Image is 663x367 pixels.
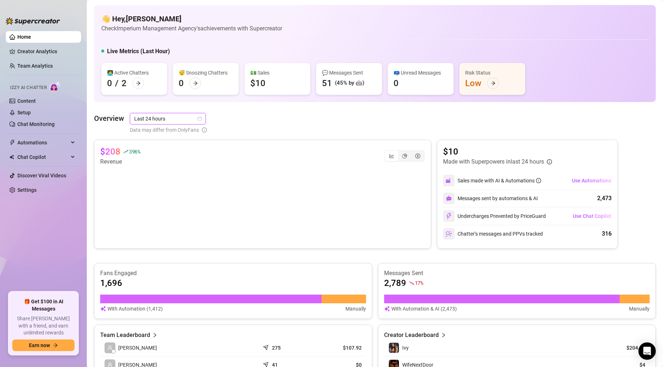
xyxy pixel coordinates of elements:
[389,153,394,159] span: line-chart
[100,146,120,157] article: $208
[123,149,128,154] span: rise
[443,210,546,222] div: Undercharges Prevented by PriceGuard
[384,277,406,289] article: 2,789
[17,46,75,57] a: Creator Analytics
[272,344,281,351] article: 275
[9,155,14,160] img: Chat Copilot
[571,175,612,186] button: Use Automations
[458,177,541,185] div: Sales made with AI & Automations
[179,69,233,77] div: 😴 Snoozing Chatters
[547,159,552,164] span: info-circle
[17,121,55,127] a: Chat Monitoring
[402,345,409,351] span: Ivy
[394,77,399,89] div: 0
[134,113,201,124] span: Last 24 hours
[17,98,36,104] a: Content
[17,173,66,178] a: Discover Viral Videos
[612,344,645,351] article: $204.48
[9,140,15,145] span: thunderbolt
[118,344,157,352] span: [PERSON_NAME]
[101,24,282,33] article: Check Imperium Management Agency's achievements with Supercreator
[394,69,448,77] div: 📪 Unread Messages
[107,47,170,56] h5: Live Metrics (Last Hour)
[94,113,124,124] article: Overview
[415,279,423,286] span: 17 %
[322,69,376,77] div: 💬 Messages Sent
[152,331,157,339] span: right
[597,194,612,203] div: 2,473
[107,305,163,313] article: With Automation (1,412)
[10,84,47,91] span: Izzy AI Chatter
[17,187,37,193] a: Settings
[100,277,122,289] article: 1,696
[179,77,184,89] div: 0
[465,69,519,77] div: Risk Status
[12,298,75,312] span: 🎁 Get $100 in AI Messages
[100,269,366,277] article: Fans Engaged
[415,153,420,159] span: dollar-circle
[107,69,161,77] div: 👩‍💻 Active Chatters
[335,79,364,88] div: (45% by 🤖)
[536,178,541,183] span: info-circle
[129,148,140,155] span: 396 %
[441,331,446,339] span: right
[100,157,140,166] article: Revenue
[17,137,69,148] span: Automations
[100,305,106,313] img: svg%3e
[389,343,399,353] img: Ivy
[391,305,457,313] article: With Automation & AI (2,473)
[250,77,265,89] div: $10
[107,345,112,350] span: user
[572,178,611,183] span: Use Automations
[193,81,198,86] span: arrow-right
[638,342,656,360] div: Open Intercom Messenger
[446,231,452,237] img: svg%3e
[29,342,50,348] span: Earn now
[443,228,543,240] div: Chatter’s messages and PPVs tracked
[12,315,75,337] span: Share [PERSON_NAME] with a friend, and earn unlimited rewards
[101,14,282,24] h4: 👋 Hey, [PERSON_NAME]
[384,331,439,339] article: Creator Leaderboard
[443,157,544,166] article: Made with Superpowers in last 24 hours
[402,153,407,159] span: pie-chart
[602,229,612,238] div: 316
[384,305,390,313] img: svg%3e
[12,339,75,351] button: Earn nowarrow-right
[384,269,650,277] article: Messages Sent
[446,177,452,184] img: svg%3e
[384,150,425,162] div: segmented control
[317,344,362,351] article: $107.92
[122,77,127,89] div: 2
[573,213,611,219] span: Use Chat Copilot
[17,63,53,69] a: Team Analytics
[629,305,650,313] article: Manually
[6,17,60,25] img: logo-BBDzfeDw.svg
[17,110,31,115] a: Setup
[446,213,452,219] img: svg%3e
[322,77,332,89] div: 51
[130,126,199,134] span: Data may differ from OnlyFans
[53,343,58,348] span: arrow-right
[197,117,202,121] span: calendar
[446,195,452,201] img: svg%3e
[136,81,141,86] span: arrow-right
[100,331,150,339] article: Team Leaderboard
[107,77,112,89] div: 0
[409,280,414,286] span: fall
[50,81,61,92] img: AI Chatter
[263,343,270,350] span: send
[443,193,538,204] div: Messages sent by automations & AI
[250,69,305,77] div: 💵 Sales
[490,81,496,86] span: arrow-right
[345,305,366,313] article: Manually
[443,146,552,157] article: $10
[573,210,612,222] button: Use Chat Copilot
[17,34,31,40] a: Home
[17,151,69,163] span: Chat Copilot
[202,126,207,134] span: info-circle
